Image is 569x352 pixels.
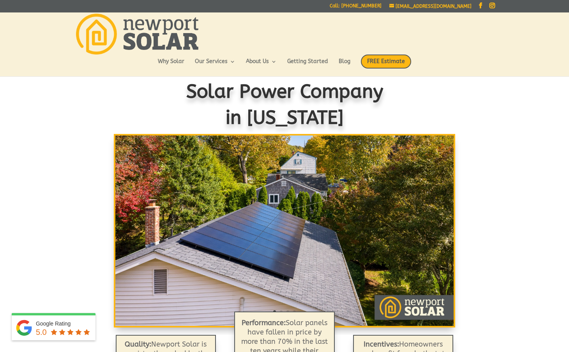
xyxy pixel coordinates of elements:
[280,310,283,313] a: 2
[36,320,92,327] div: Google Rating
[361,55,411,69] span: FREE Estimate
[158,59,184,72] a: Why Solar
[330,4,382,12] a: Call: [PHONE_NUMBER]
[339,59,350,72] a: Blog
[286,310,289,313] a: 3
[115,136,454,326] img: Solar Modules: Roof Mounted
[186,81,383,129] span: Solar Power Company in [US_STATE]
[76,14,198,55] img: Newport Solar | Solar Energy Optimized.
[389,4,472,9] a: [EMAIL_ADDRESS][DOMAIN_NAME]
[361,55,411,76] a: FREE Estimate
[273,310,276,313] a: 1
[287,59,328,72] a: Getting Started
[364,340,399,348] strong: Incentives:
[125,340,151,348] strong: Quality:
[246,59,277,72] a: About Us
[195,59,235,72] a: Our Services
[242,319,286,327] b: Performance:
[293,310,296,313] a: 4
[36,328,47,336] span: 5.0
